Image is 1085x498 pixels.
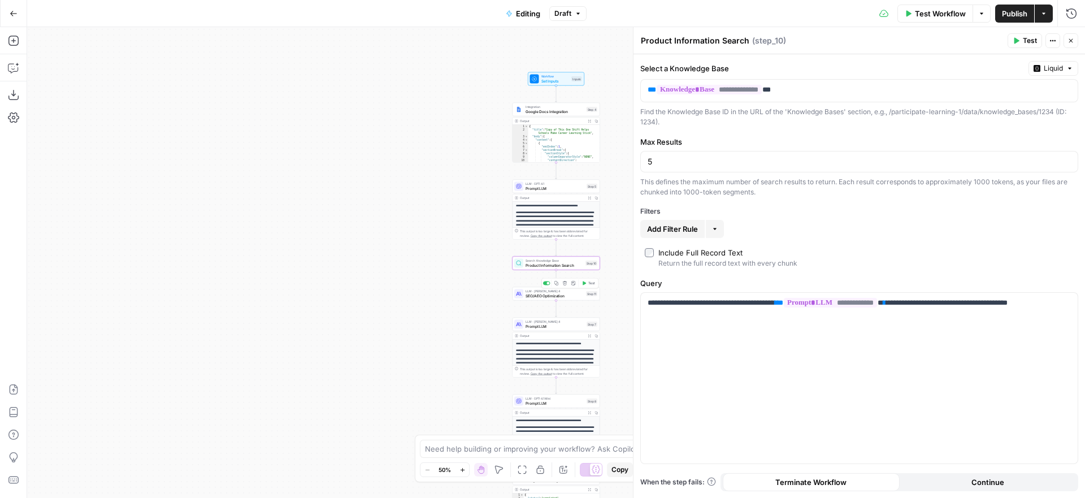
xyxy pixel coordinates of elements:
[520,334,584,338] div: Output
[897,5,973,23] button: Test Workflow
[525,125,528,128] span: Toggle code folding, rows 1 through 2482
[555,86,557,102] g: Edge from start to step_4
[1044,63,1063,73] span: Liquid
[526,323,584,329] span: Prompt LLM
[513,152,528,155] div: 8
[585,261,597,266] div: Step 10
[513,287,600,301] div: LLM · [PERSON_NAME] 4SEO/AEO OptimizationStep 11Test
[520,196,584,200] div: Output
[525,152,528,155] span: Toggle code folding, rows 8 through 12
[520,487,584,492] div: Output
[516,107,522,112] img: Instagram%20post%20-%201%201.png
[525,138,528,142] span: Toggle code folding, rows 4 through 1633
[516,8,540,19] span: Editing
[1028,61,1078,76] button: Liquid
[531,234,552,237] span: Copy the output
[531,372,552,375] span: Copy the output
[1002,8,1027,19] span: Publish
[640,278,1078,289] label: Query
[640,63,1024,74] label: Select a Knowledge Base
[513,103,600,163] div: IntegrationGoogle Docs IntegrationStep 4Output{ "title":"Copy of This One Shift Helps Schools Mak...
[520,367,597,376] div: This output is too large & has been abbreviated for review. to view the full content.
[900,473,1077,491] button: Continue
[513,135,528,138] div: 3
[520,493,524,497] span: Toggle code folding, rows 1 through 5
[555,163,557,179] g: Edge from step_4 to step_5
[525,135,528,138] span: Toggle code folding, rows 3 through 1634
[640,477,716,487] a: When the step fails:
[499,5,547,23] button: Editing
[526,396,584,401] span: LLM · GPT-4.1 Mini
[526,181,584,186] span: LLM · GPT-4.1
[587,107,598,112] div: Step 4
[607,462,633,477] button: Copy
[439,465,451,474] span: 50%
[520,229,597,238] div: This output is too large & has been abbreviated for review. to view the full content.
[752,35,786,46] span: ( step_10 )
[520,119,584,123] div: Output
[520,410,584,415] div: Output
[513,125,528,128] div: 1
[513,149,528,152] div: 7
[647,223,698,235] span: Add Filter Rule
[971,477,1004,488] span: Continue
[1008,33,1042,48] button: Test
[588,281,595,286] span: Test
[525,142,528,145] span: Toggle code folding, rows 5 through 14
[526,289,584,293] span: LLM · [PERSON_NAME] 4
[580,280,597,287] button: Test
[658,247,743,258] div: Include Full Record Text
[513,142,528,145] div: 5
[526,319,584,324] span: LLM · [PERSON_NAME] 4
[587,399,597,404] div: Step 8
[555,301,557,317] g: Edge from step_11 to step_7
[658,258,797,269] div: Return the full record text with every chunk
[555,270,557,287] g: Edge from step_10 to step_11
[640,136,1078,148] label: Max Results
[513,159,528,166] div: 10
[513,138,528,142] div: 4
[775,477,847,488] span: Terminate Workflow
[541,78,570,84] span: Set Inputs
[526,262,583,268] span: Product Information Search
[571,76,582,81] div: Inputs
[513,128,528,135] div: 2
[526,105,584,109] span: Integration
[526,109,584,114] span: Google Docs Integration
[526,185,584,191] span: Prompt LLM
[513,257,600,270] div: Search Knowledge BaseProduct Information SearchStep 10
[587,322,597,327] div: Step 7
[513,145,528,149] div: 6
[641,35,749,46] textarea: Product Information Search
[611,465,628,475] span: Copy
[640,206,1078,216] div: Filters
[513,72,600,86] div: WorkflowSet InputsInputs
[549,6,587,21] button: Draft
[541,74,570,79] span: Workflow
[645,248,654,257] input: Include Full Record TextReturn the full record text with every chunk
[586,291,597,296] div: Step 11
[513,155,528,159] div: 9
[995,5,1034,23] button: Publish
[640,220,705,238] button: Add Filter Rule
[640,107,1078,127] div: Find the Knowledge Base ID in the URL of the 'Knowledge Bases' section, e.g., /participate-learni...
[915,8,966,19] span: Test Workflow
[513,493,524,497] div: 1
[640,177,1078,197] div: This defines the maximum number of search results to return. Each result corresponds to approxima...
[526,293,584,298] span: SEO/AEO Optimization
[526,400,584,406] span: Prompt LLM
[554,8,571,19] span: Draft
[587,184,597,189] div: Step 5
[525,149,528,152] span: Toggle code folding, rows 7 through 13
[555,378,557,394] g: Edge from step_7 to step_8
[526,258,583,263] span: Search Knowledge Base
[555,240,557,256] g: Edge from step_5 to step_10
[1023,36,1037,46] span: Test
